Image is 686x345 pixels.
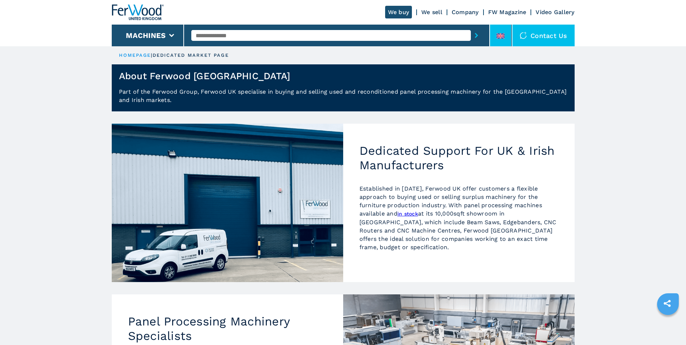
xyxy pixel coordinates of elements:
[421,9,442,16] a: We sell
[536,9,574,16] a: Video Gallery
[126,31,166,40] button: Machines
[112,4,164,20] img: Ferwood
[359,184,558,251] p: Established in [DATE], Ferwood UK offer customers a flexible approach to buying used or selling s...
[452,9,479,16] a: Company
[397,211,418,217] a: in stock
[488,9,527,16] a: FW Magazine
[112,88,575,111] p: Part of the Ferwood Group, Ferwood UK specialise in buying and selling used and reconditioned pan...
[471,27,482,44] button: submit-button
[119,52,151,58] a: HOMEPAGE
[151,52,152,58] span: |
[119,70,290,82] h1: About Ferwood [GEOGRAPHIC_DATA]
[655,312,681,340] iframe: Chat
[520,32,527,39] img: Contact us
[112,124,343,282] img: Dedicated Support For UK & Irish Manufacturers
[128,314,327,343] h2: Panel Processing Machinery Specialists
[359,144,558,172] h2: Dedicated Support For UK & Irish Manufacturers
[153,52,229,59] p: dedicated market page
[658,294,676,312] a: sharethis
[385,6,412,18] a: We buy
[512,25,575,46] div: Contact us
